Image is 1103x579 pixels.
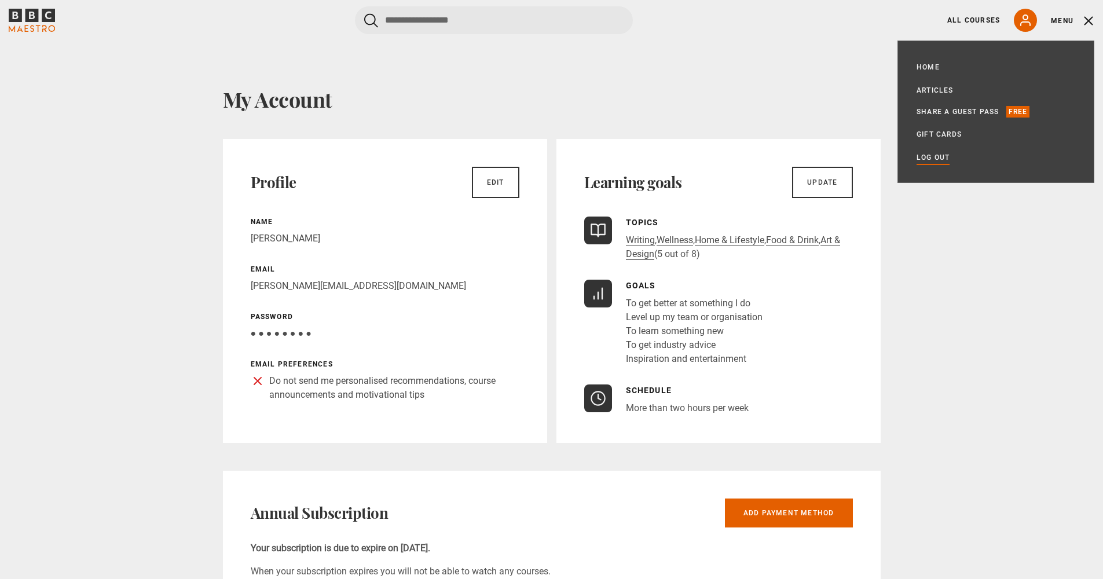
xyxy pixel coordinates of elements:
[917,129,962,140] a: Gift Cards
[657,234,693,246] a: Wellness
[251,328,312,339] span: ● ● ● ● ● ● ● ●
[626,401,749,415] p: More than two hours per week
[251,173,296,192] h2: Profile
[947,15,1000,25] a: All Courses
[626,310,763,324] li: Level up my team or organisation
[917,152,950,163] a: Log out
[626,384,749,397] p: Schedule
[626,324,763,338] li: To learn something new
[251,543,430,554] b: Your subscription is due to expire on [DATE].
[355,6,633,34] input: Search
[626,234,655,246] a: Writing
[9,9,55,32] svg: BBC Maestro
[223,87,881,111] h1: My Account
[251,232,519,245] p: [PERSON_NAME]
[251,504,389,522] h2: Annual Subscription
[364,13,378,28] button: Submit the search query
[792,167,852,198] a: Update
[1051,15,1094,27] button: Toggle navigation
[251,279,519,293] p: [PERSON_NAME][EMAIL_ADDRESS][DOMAIN_NAME]
[626,296,763,310] li: To get better at something I do
[1006,106,1030,118] p: Free
[472,167,519,198] a: Edit
[626,217,853,229] p: Topics
[917,106,999,118] a: Share a guest pass
[917,61,940,73] a: Home
[584,173,682,192] h2: Learning goals
[251,565,853,578] p: When your subscription expires you will not be able to watch any courses.
[626,280,763,292] p: Goals
[251,312,519,322] p: Password
[766,234,819,246] a: Food & Drink
[626,233,853,261] p: , , , , (5 out of 8)
[251,217,519,227] p: Name
[269,374,519,402] p: Do not send me personalised recommendations, course announcements and motivational tips
[251,359,519,369] p: Email preferences
[626,338,763,352] li: To get industry advice
[917,85,954,96] a: Articles
[725,499,853,527] a: Add payment method
[626,352,763,366] li: Inspiration and entertainment
[251,264,519,274] p: Email
[695,234,764,246] a: Home & Lifestyle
